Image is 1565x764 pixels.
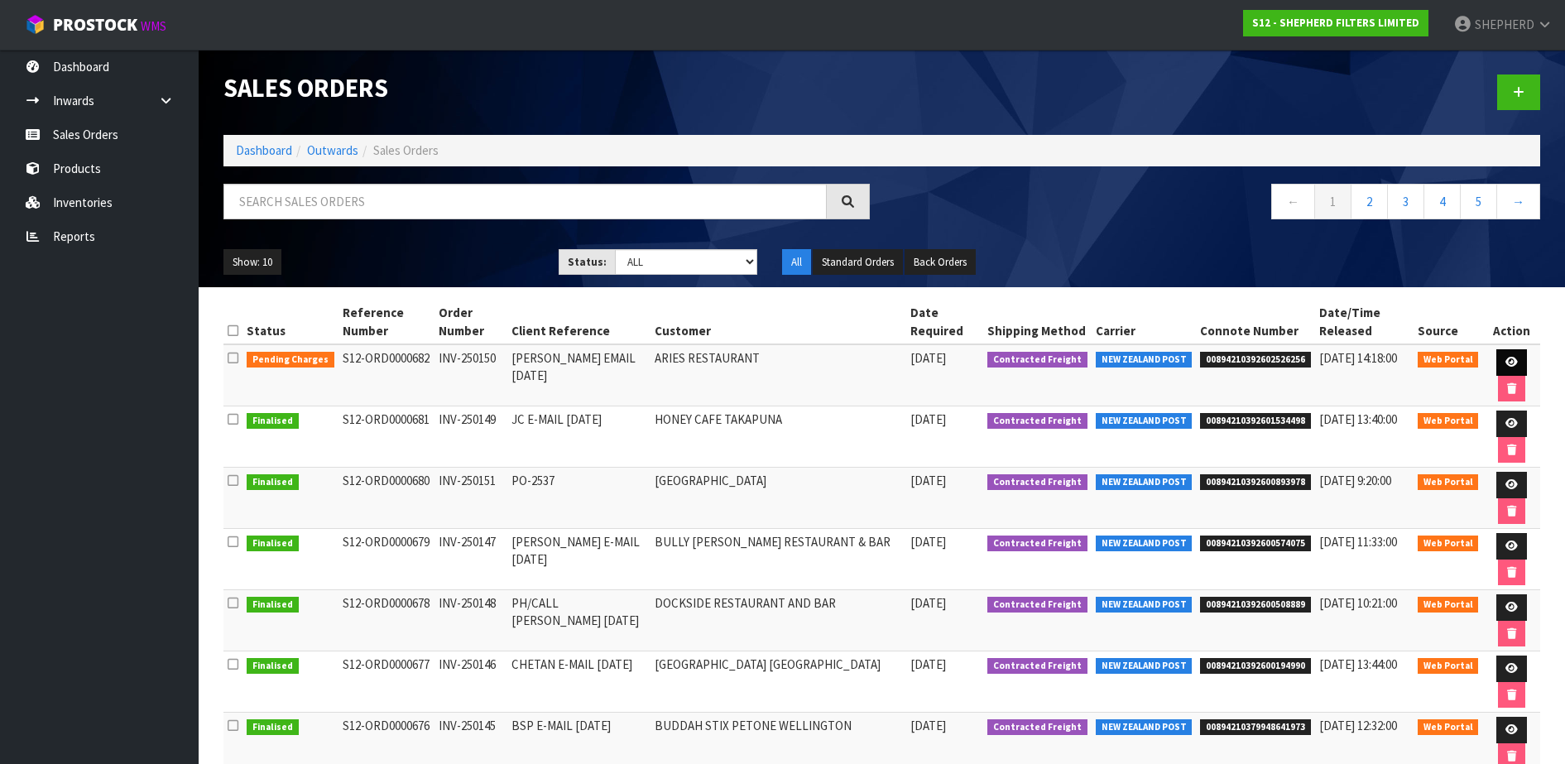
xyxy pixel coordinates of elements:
[507,651,650,713] td: CHETAN E-MAIL [DATE]
[507,406,650,468] td: JC E-MAIL [DATE]
[1319,350,1397,366] span: [DATE] 14:18:00
[434,406,507,468] td: INV-250149
[650,529,906,590] td: BULLY [PERSON_NAME] RESTAURANT & BAR
[1319,718,1397,733] span: [DATE] 12:32:00
[1315,300,1414,344] th: Date/Time Released
[338,406,434,468] td: S12-ORD0000681
[1418,352,1479,368] span: Web Portal
[987,474,1087,491] span: Contracted Freight
[910,473,946,488] span: [DATE]
[1271,184,1315,219] a: ←
[1418,474,1479,491] span: Web Portal
[987,352,1087,368] span: Contracted Freight
[1418,597,1479,613] span: Web Portal
[1096,413,1193,430] span: NEW ZEALAND POST
[1096,597,1193,613] span: NEW ZEALAND POST
[650,468,906,529] td: [GEOGRAPHIC_DATA]
[236,142,292,158] a: Dashboard
[307,142,358,158] a: Outwards
[1387,184,1424,219] a: 3
[895,184,1541,224] nav: Page navigation
[1496,184,1540,219] a: →
[987,413,1087,430] span: Contracted Freight
[223,184,827,219] input: Search sales orders
[1319,534,1397,550] span: [DATE] 11:33:00
[1423,184,1461,219] a: 4
[434,344,507,406] td: INV-250150
[1096,474,1193,491] span: NEW ZEALAND POST
[905,249,976,276] button: Back Orders
[338,590,434,651] td: S12-ORD0000678
[1200,597,1311,613] span: 00894210392600508889
[782,249,811,276] button: All
[247,352,334,368] span: Pending Charges
[1252,16,1419,30] strong: S12 - SHEPHERD FILTERS LIMITED
[650,344,906,406] td: ARIES RESTAURANT
[1319,473,1391,488] span: [DATE] 9:20:00
[1200,413,1311,430] span: 00894210392601534498
[1319,595,1397,611] span: [DATE] 10:21:00
[338,468,434,529] td: S12-ORD0000680
[223,249,281,276] button: Show: 10
[338,529,434,590] td: S12-ORD0000679
[1351,184,1388,219] a: 2
[813,249,903,276] button: Standard Orders
[1418,536,1479,552] span: Web Portal
[987,719,1087,736] span: Contracted Freight
[1418,413,1479,430] span: Web Portal
[1200,536,1311,552] span: 00894210392600574075
[1414,300,1483,344] th: Source
[434,529,507,590] td: INV-250147
[53,14,137,36] span: ProStock
[247,658,299,675] span: Finalised
[25,14,46,35] img: cube-alt.png
[910,595,946,611] span: [DATE]
[910,718,946,733] span: [DATE]
[1196,300,1315,344] th: Connote Number
[1319,411,1397,427] span: [DATE] 13:40:00
[650,300,906,344] th: Customer
[1200,352,1311,368] span: 00894210392602526256
[507,344,650,406] td: [PERSON_NAME] EMAIL [DATE]
[1096,658,1193,675] span: NEW ZEALAND POST
[910,411,946,427] span: [DATE]
[1096,719,1193,736] span: NEW ZEALAND POST
[242,300,338,344] th: Status
[650,590,906,651] td: DOCKSIDE RESTAURANT AND BAR
[1482,300,1540,344] th: Action
[987,597,1087,613] span: Contracted Freight
[910,656,946,672] span: [DATE]
[247,597,299,613] span: Finalised
[1096,352,1193,368] span: NEW ZEALAND POST
[910,534,946,550] span: [DATE]
[507,590,650,651] td: PH/CALL [PERSON_NAME] [DATE]
[987,658,1087,675] span: Contracted Freight
[1460,184,1497,219] a: 5
[568,255,607,269] strong: Status:
[247,413,299,430] span: Finalised
[1314,184,1351,219] a: 1
[910,350,946,366] span: [DATE]
[507,468,650,529] td: PO-2537
[983,300,1092,344] th: Shipping Method
[906,300,983,344] th: Date Required
[1200,719,1311,736] span: 00894210379948641973
[247,536,299,552] span: Finalised
[507,300,650,344] th: Client Reference
[373,142,439,158] span: Sales Orders
[507,529,650,590] td: [PERSON_NAME] E-MAIL [DATE]
[1418,658,1479,675] span: Web Portal
[1475,17,1534,32] span: SHEPHERD
[1092,300,1197,344] th: Carrier
[434,300,507,344] th: Order Number
[650,406,906,468] td: HONEY CAFE TAKAPUNA
[223,74,870,102] h1: Sales Orders
[338,344,434,406] td: S12-ORD0000682
[1200,658,1311,675] span: 00894210392600194990
[987,536,1087,552] span: Contracted Freight
[1096,536,1193,552] span: NEW ZEALAND POST
[1200,474,1311,491] span: 00894210392600893978
[1418,719,1479,736] span: Web Portal
[650,651,906,713] td: [GEOGRAPHIC_DATA] [GEOGRAPHIC_DATA]
[338,651,434,713] td: S12-ORD0000677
